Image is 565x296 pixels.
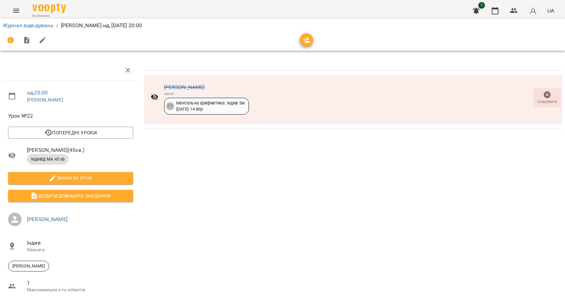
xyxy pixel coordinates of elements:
[13,174,128,182] span: Змінити урок
[3,22,562,30] nav: breadcrumb
[56,22,58,30] li: /
[61,22,142,30] p: [PERSON_NAME] нд, [DATE] 20:00
[176,100,244,113] div: Ментальна арифметика: Індив 3м [DATE] - 14 вер
[547,7,554,14] span: UA
[166,102,174,110] div: 17
[27,156,69,162] span: індивід МА 45 хв
[8,190,133,202] button: Додати домашнє завдання
[164,91,249,96] div: прогул
[8,3,24,19] button: Menu
[13,192,128,200] span: Додати домашнє завдання
[164,84,205,90] a: [PERSON_NAME]
[8,172,133,184] button: Змінити урок
[27,239,133,247] span: Індив
[27,216,68,222] a: [PERSON_NAME]
[544,4,557,17] button: UA
[8,263,49,269] span: [PERSON_NAME]
[32,14,66,18] span: For Business
[533,88,561,107] button: Скасувати
[537,99,557,104] span: Скасувати
[8,261,49,271] div: [PERSON_NAME]
[27,146,133,154] span: [PERSON_NAME] ( 45 хв. )
[27,97,63,102] a: [PERSON_NAME]
[27,279,133,287] span: 1
[3,22,53,29] a: Журнал відвідувань
[27,287,133,293] p: Максимальна к-ть клієнтів
[528,6,538,15] img: avatar_s.png
[27,247,133,253] p: Кімната
[8,127,133,139] button: Попередні уроки
[478,2,485,9] span: 1
[32,3,66,13] img: Voopty Logo
[8,112,133,120] span: Урок №22
[13,129,128,137] span: Попередні уроки
[27,89,48,96] a: нд , 20:00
